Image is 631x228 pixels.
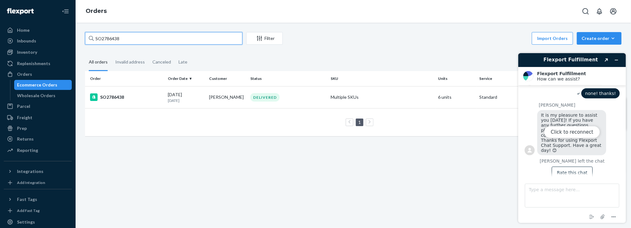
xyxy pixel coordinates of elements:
div: All orders [89,54,108,71]
a: Settings [4,217,72,227]
div: Home [17,27,30,33]
th: Status [248,71,328,86]
a: Add Fast Tag [4,207,72,214]
th: SKU [328,71,435,86]
a: Reporting [4,145,72,155]
div: [DATE] [168,92,204,103]
a: Ecommerce Orders [14,80,72,90]
button: Open account menu [607,5,620,18]
a: Parcel [4,101,72,111]
a: Inbounds [4,36,72,46]
div: DELIVERED [250,93,280,102]
p: [DATE] [168,98,204,103]
div: Canceled [152,54,171,70]
div: Late [179,54,187,70]
button: Create order [577,32,622,45]
button: Integrations [4,166,72,176]
a: Returns [4,134,72,144]
div: Prep [17,125,27,131]
div: Fast Tags [17,196,37,203]
td: [PERSON_NAME] [207,86,248,108]
a: Orders [86,8,107,14]
div: Ecommerce Orders [17,82,58,88]
a: Inventory [4,47,72,57]
span: Chat [15,4,28,10]
a: Add Integration [4,179,72,186]
a: Page 1 is your current page [357,120,362,125]
ol: breadcrumbs [81,2,112,20]
button: Fast Tags [4,194,72,204]
div: Reporting [17,147,38,153]
div: Filter [247,35,282,42]
div: Inventory [17,49,37,55]
a: Home [4,25,72,35]
div: SO2786438 [90,93,163,101]
th: Order [85,71,166,86]
div: Wholesale Orders [17,92,56,99]
div: Freight [17,114,32,121]
td: Multiple SKUs [328,86,435,108]
div: Settings [17,219,35,225]
a: Prep [4,123,72,133]
div: Parcel [17,103,30,109]
p: Standard [479,94,555,100]
img: Flexport logo [7,8,34,14]
div: Inbounds [17,38,36,44]
input: Search orders [85,32,242,45]
button: Open notifications [593,5,606,18]
div: Add Integration [17,180,45,185]
div: Orders [17,71,32,77]
div: Returns [17,136,34,142]
div: Add Fast Tag [17,208,40,213]
button: Import Orders [532,32,573,45]
th: Service [477,71,557,86]
th: Units [435,71,477,86]
button: Filter [246,32,283,45]
a: Wholesale Orders [14,91,72,101]
div: Integrations [17,168,43,175]
button: Close Navigation [59,5,72,18]
a: Freight [4,113,72,123]
button: Open Search Box [579,5,592,18]
iframe: Find more information here [513,48,631,228]
div: Customer [209,76,245,81]
th: Order Date [166,71,207,86]
td: 6 units [435,86,477,108]
div: Create order [582,35,617,42]
a: Orders [4,69,72,79]
div: Replenishments [17,60,50,67]
a: Replenishments [4,58,72,69]
div: Invalid address [115,54,145,70]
